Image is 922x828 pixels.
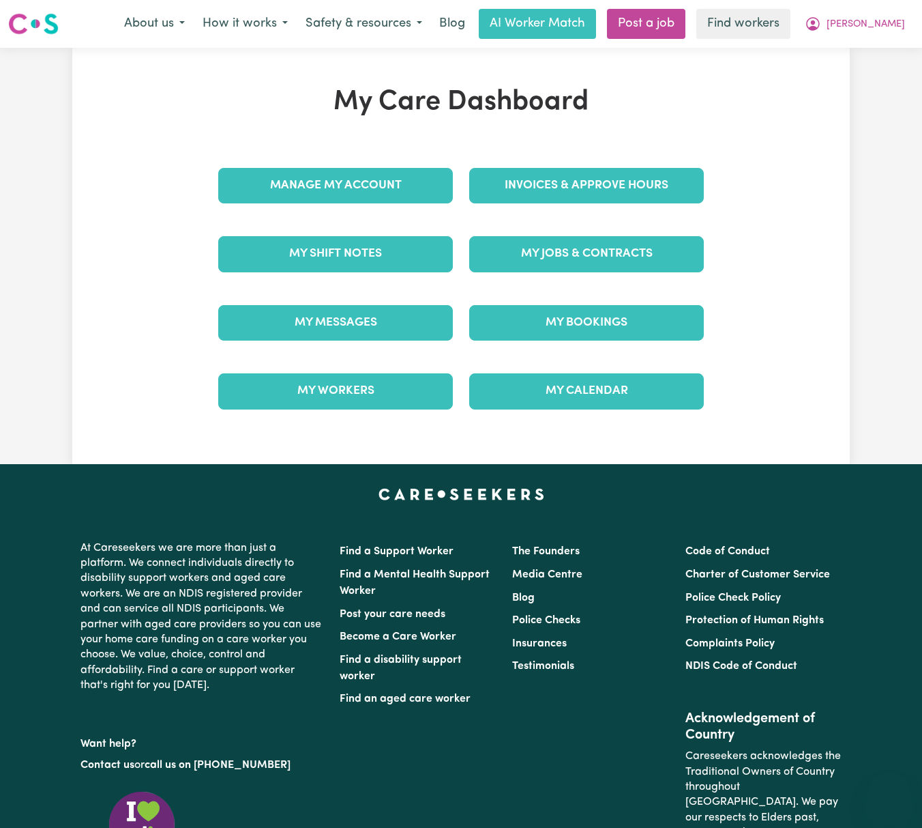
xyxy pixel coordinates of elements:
[145,760,291,771] a: call us on [PHONE_NUMBER]
[218,168,453,203] a: Manage My Account
[8,8,59,40] a: Careseekers logo
[796,10,914,38] button: My Account
[607,9,685,39] a: Post a job
[340,631,456,642] a: Become a Care Worker
[685,615,824,626] a: Protection of Human Rights
[80,535,323,699] p: At Careseekers we are more than just a platform. We connect individuals directly to disability su...
[512,546,580,557] a: The Founders
[80,731,323,752] p: Want help?
[512,638,567,649] a: Insurances
[479,9,596,39] a: AI Worker Match
[378,489,544,500] a: Careseekers home page
[685,569,830,580] a: Charter of Customer Service
[469,236,704,272] a: My Jobs & Contracts
[115,10,194,38] button: About us
[685,638,775,649] a: Complaints Policy
[512,569,582,580] a: Media Centre
[469,305,704,341] a: My Bookings
[8,12,59,36] img: Careseekers logo
[218,373,453,409] a: My Workers
[512,661,574,672] a: Testimonials
[512,615,580,626] a: Police Checks
[340,609,445,620] a: Post your care needs
[685,661,797,672] a: NDIS Code of Conduct
[340,546,453,557] a: Find a Support Worker
[297,10,431,38] button: Safety & resources
[218,305,453,341] a: My Messages
[867,773,911,817] iframe: Button to launch messaging window
[194,10,297,38] button: How it works
[218,236,453,272] a: My Shift Notes
[827,17,905,32] span: [PERSON_NAME]
[210,86,712,119] h1: My Care Dashboard
[340,569,490,597] a: Find a Mental Health Support Worker
[340,655,462,682] a: Find a disability support worker
[512,593,535,603] a: Blog
[469,373,704,409] a: My Calendar
[80,752,323,778] p: or
[685,593,781,603] a: Police Check Policy
[685,711,842,743] h2: Acknowledgement of Country
[340,694,471,704] a: Find an aged care worker
[685,546,770,557] a: Code of Conduct
[431,9,473,39] a: Blog
[469,168,704,203] a: Invoices & Approve Hours
[696,9,790,39] a: Find workers
[80,760,134,771] a: Contact us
